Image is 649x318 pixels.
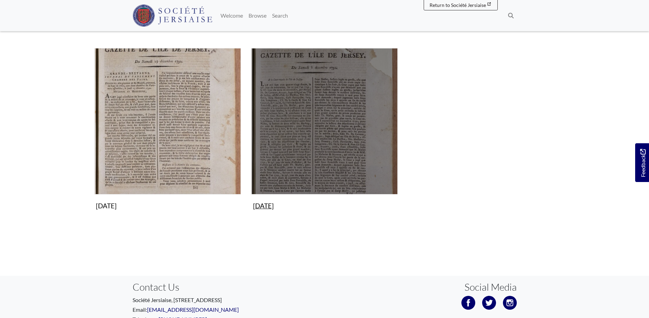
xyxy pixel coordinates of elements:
[94,48,241,194] img: 29th December 1792
[639,149,647,177] span: Feedback
[269,9,291,22] a: Search
[430,2,486,8] span: Return to Société Jersiaise
[133,281,319,293] h3: Contact Us
[465,281,517,293] h3: Social Media
[246,48,403,223] div: Subcollection
[133,306,319,314] p: Email:
[133,3,213,28] a: Société Jersiaise logo
[147,306,239,313] a: [EMAIL_ADDRESS][DOMAIN_NAME]
[251,48,398,213] a: 8th December 1792 [DATE]
[251,48,398,194] img: 8th December 1792
[246,9,269,22] a: Browse
[133,4,213,27] img: Société Jersiaise
[89,48,246,223] div: Subcollection
[94,48,241,213] a: 29th December 1792 [DATE]
[635,143,649,182] a: Would you like to provide feedback?
[133,296,319,304] p: Société Jersiaise, [STREET_ADDRESS]
[218,9,246,22] a: Welcome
